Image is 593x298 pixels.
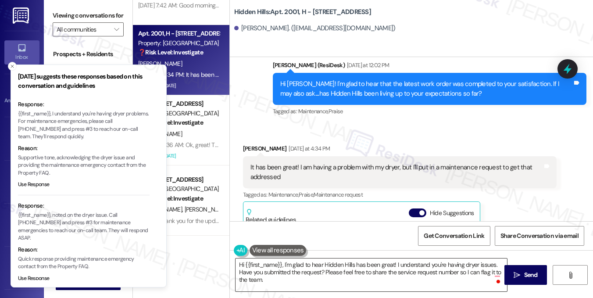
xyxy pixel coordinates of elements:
div: Tagged as: [243,188,557,201]
a: Inbox [4,40,39,64]
span: Get Conversation Link [424,231,484,241]
b: Hidden Hills: Apt. 2001, H - [STREET_ADDRESS] [234,7,371,17]
div: [PERSON_NAME] (ResiDesk) [273,61,586,73]
div: Response: [18,100,150,109]
p: Supportive tone, acknowledging the dryer issue and providing the maintenance emergency contact fr... [18,154,150,177]
button: Use Response [18,275,50,283]
div: Tagged as: [273,105,586,118]
label: Viewing conversations for [53,9,124,22]
a: Leads [4,256,39,280]
h3: [DATE] suggests these responses based on this conversation and guidelines [18,72,150,90]
span: [PERSON_NAME] [184,205,228,213]
i:  [567,272,574,279]
div: Property: [GEOGRAPHIC_DATA] [138,109,219,118]
div: Response: [18,201,150,210]
a: Insights • [4,170,39,194]
button: Close toast [8,62,17,71]
div: Apt. 2001, H - [STREET_ADDRESS] [138,29,219,38]
div: Reason: [18,245,150,254]
div: Related guidelines [246,208,296,225]
strong: ❓ Risk Level: Investigate [138,118,203,126]
p: Quick response providing maintenance emergency contact from the Property FAQ. [18,255,150,271]
i:  [514,272,520,279]
span: Maintenance , [298,108,329,115]
div: [DATE] at 12:02 PM [345,61,389,70]
span: Praise [329,108,343,115]
span: [PERSON_NAME] [138,130,182,138]
div: Apt. [STREET_ADDRESS] [138,99,219,108]
p: {{first_name}}, noted on the dryer issue. Call [PHONE_NUMBER] and press #3 for maintenance emerge... [18,212,150,242]
input: All communities [57,22,110,36]
div: It has been great! I am having a problem with my dryer, but I'll put in a maintenance request to ... [250,163,543,182]
div: [PERSON_NAME] [243,144,557,156]
label: Hide Suggestions [430,208,474,218]
button: Use Response [18,181,50,189]
button: Share Conversation via email [495,226,584,246]
a: Site Visit • [4,127,39,151]
img: ResiDesk Logo [13,7,31,24]
p: {{first_name}}, I understand you're having dryer problems. For maintenance emergencies, please ca... [18,110,150,141]
strong: ❓ Risk Level: Investigate [138,194,203,202]
div: 1:32 PM: Thank you for the update! [138,217,225,225]
div: Hi [PERSON_NAME]! I'm glad to hear that the latest work order was completed to your satisfaction.... [280,79,572,98]
span: Share Conversation via email [500,231,579,241]
div: [PERSON_NAME]. ([EMAIL_ADDRESS][DOMAIN_NAME]) [234,24,396,33]
span: Send [524,270,538,280]
div: Prospects + Residents [44,50,132,59]
div: Archived on [DATE] [137,80,220,91]
div: Apt. [STREET_ADDRESS] [138,175,219,184]
div: [DATE] at 4:34 PM [286,144,330,153]
span: Maintenance request [314,191,363,198]
span: [PERSON_NAME] [138,60,182,68]
div: Property: [GEOGRAPHIC_DATA] [138,184,219,194]
i:  [114,26,119,33]
div: Property: [GEOGRAPHIC_DATA] [138,39,219,48]
div: Reason: [18,144,150,153]
span: Praise , [299,191,314,198]
span: Maintenance , [268,191,299,198]
div: Archived on [DATE] [137,151,220,162]
a: Buildings [4,213,39,237]
button: Send [504,265,547,285]
strong: ❓ Risk Level: Investigate [138,48,203,56]
textarea: To enrich screen reader interactions, please activate Accessibility in Grammarly extension settings [236,259,507,291]
button: Get Conversation Link [418,226,490,246]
